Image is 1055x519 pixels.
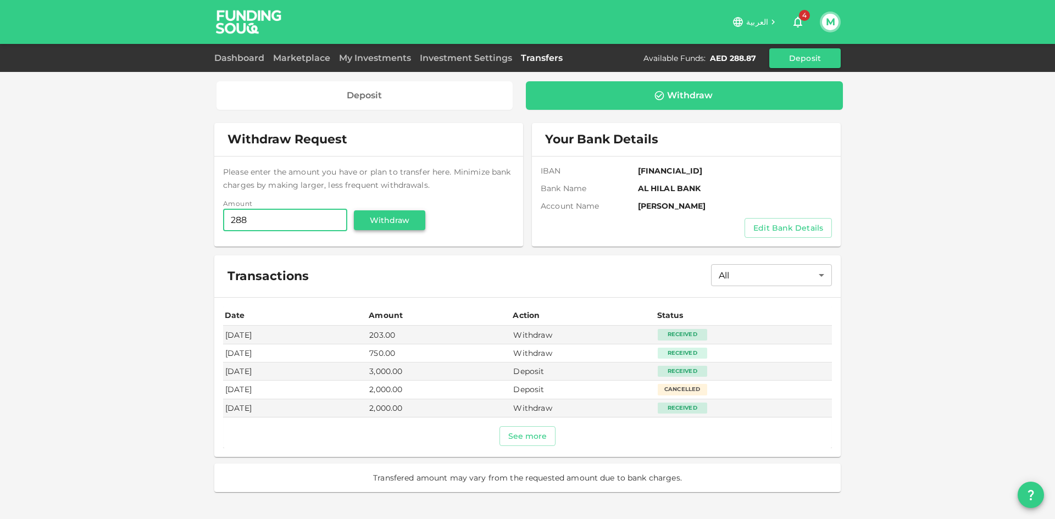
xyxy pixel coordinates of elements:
div: Deposit [347,90,382,101]
a: Investment Settings [415,53,517,63]
div: Action [513,309,540,322]
div: Received [658,403,707,414]
a: Deposit [216,81,513,110]
span: Transfered amount may vary from the requested amount due to bank charges. [373,472,682,483]
button: 4 [787,11,809,33]
button: Edit Bank Details [745,218,832,238]
a: My Investments [335,53,415,63]
td: Withdraw [511,344,655,362]
span: Amount [223,199,252,208]
td: 2,000.00 [367,381,511,399]
td: [DATE] [223,399,367,417]
td: [DATE] [223,381,367,399]
span: Please enter the amount you have or plan to transfer here. Minimize bank charges by making larger... [223,167,510,190]
td: [DATE] [223,326,367,344]
div: Amount [369,309,403,322]
a: Transfers [517,53,567,63]
span: Account name [541,200,638,211]
div: Received [658,329,707,340]
div: Withdraw [667,90,713,101]
span: [PERSON_NAME] [638,200,832,211]
div: Date [225,309,247,322]
div: Status [657,309,685,322]
span: Withdraw Request [227,132,347,147]
td: 750.00 [367,344,511,362]
span: IBAN [541,165,638,176]
button: M [822,14,839,30]
td: 2,000.00 [367,399,511,417]
td: Withdraw [511,326,655,344]
span: Transactions [227,269,309,284]
button: Withdraw [354,210,425,230]
div: Received [658,348,707,359]
div: AED 288.87 [710,53,756,64]
td: Deposit [511,381,655,399]
a: Marketplace [269,53,335,63]
span: العربية [746,17,768,27]
td: [DATE] [223,362,367,381]
div: All [711,264,832,286]
span: AL HILAL BANK [638,183,832,194]
button: question [1018,482,1044,508]
a: Withdraw [526,81,843,110]
div: Received [658,366,707,377]
input: amount [223,209,347,231]
div: Available Funds : [643,53,706,64]
div: Cancelled [658,384,707,395]
span: [FINANCIAL_ID] [638,165,832,176]
button: See more [499,426,556,446]
button: Deposit [769,48,841,68]
span: 4 [799,10,810,21]
span: Bank Name [541,183,638,194]
td: Deposit [511,362,655,381]
td: 3,000.00 [367,362,511,381]
a: Dashboard [214,53,269,63]
span: Your Bank Details [545,132,658,147]
td: [DATE] [223,344,367,362]
td: Withdraw [511,399,655,417]
td: 203.00 [367,326,511,344]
